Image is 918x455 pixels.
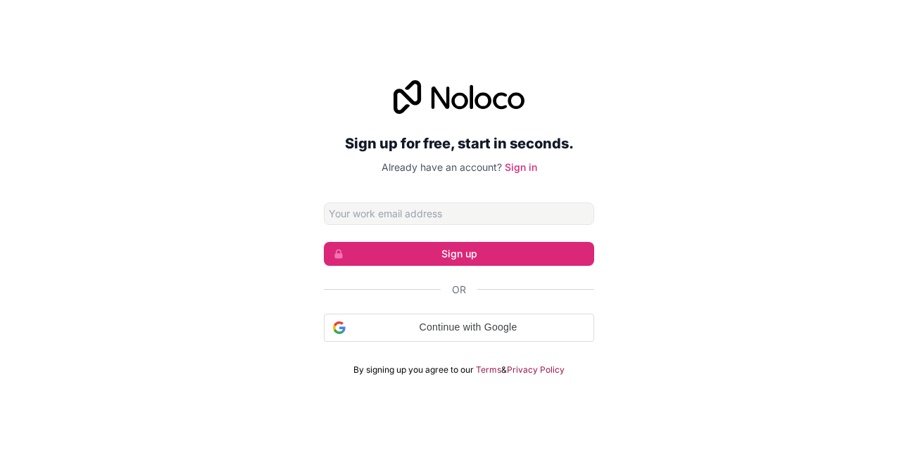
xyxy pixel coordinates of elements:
[452,283,466,297] span: Or
[476,364,501,376] a: Terms
[505,161,537,173] a: Sign in
[351,320,585,335] span: Continue with Google
[501,364,507,376] span: &
[324,203,594,225] input: Email address
[324,242,594,266] button: Sign up
[353,364,474,376] span: By signing up you agree to our
[382,161,502,173] span: Already have an account?
[324,314,594,342] div: Continue with Google
[507,364,565,376] a: Privacy Policy
[324,131,594,156] h2: Sign up for free, start in seconds.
